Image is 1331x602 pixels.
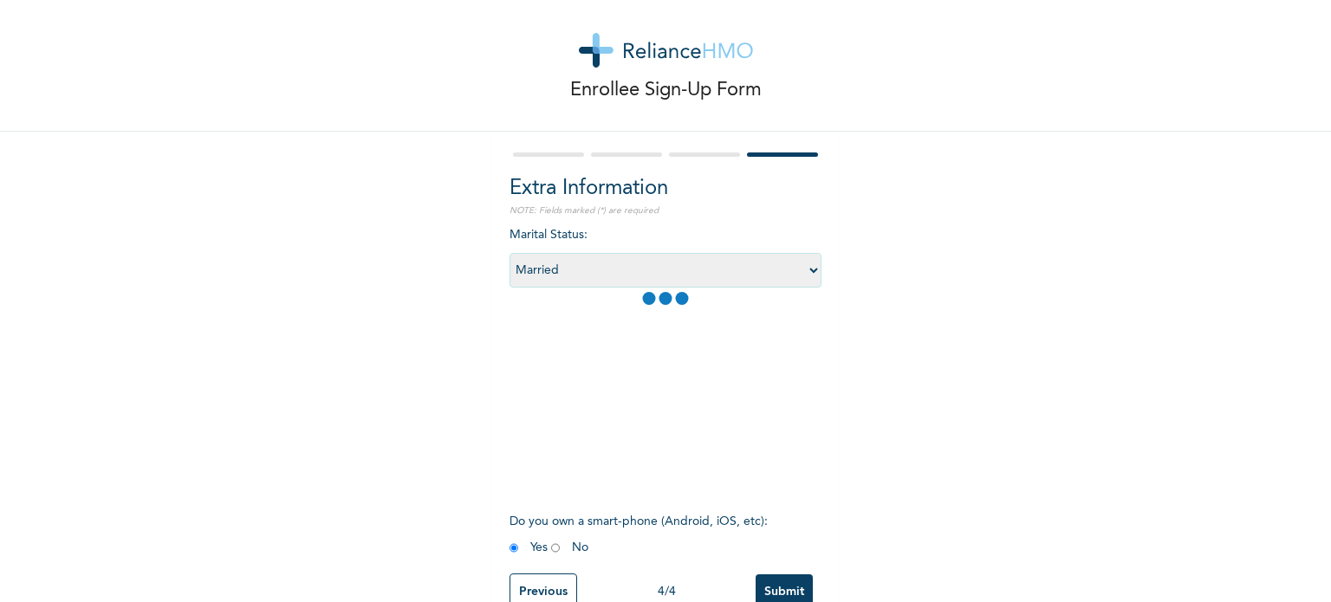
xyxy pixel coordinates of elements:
span: Marital Status : [510,229,821,276]
h2: Extra Information [510,173,821,204]
p: Enrollee Sign-Up Form [570,76,762,105]
p: NOTE: Fields marked (*) are required [510,204,821,217]
span: Do you own a smart-phone (Android, iOS, etc) : Yes No [510,515,768,553]
img: logo [579,33,753,68]
div: 4 / 4 [577,583,756,601]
